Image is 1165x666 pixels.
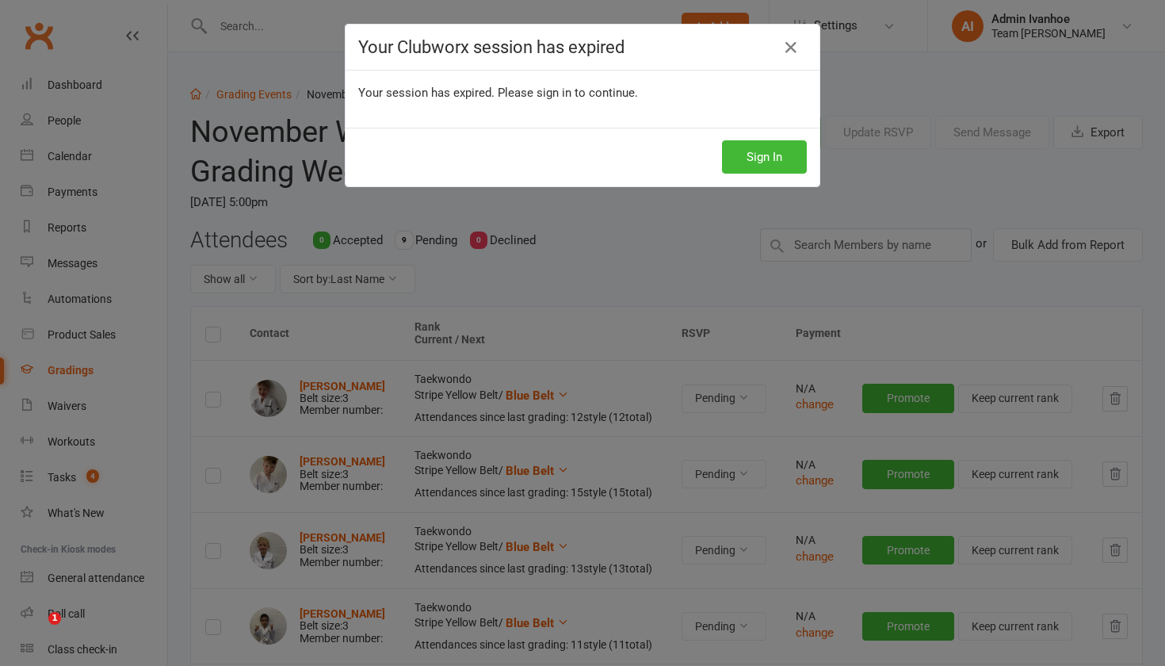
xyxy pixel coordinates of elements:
button: Sign In [722,140,807,174]
span: 1 [48,612,61,625]
h4: Your Clubworx session has expired [358,37,807,57]
a: Close [778,35,804,60]
iframe: Intercom live chat [16,612,54,650]
span: Your session has expired. Please sign in to continue. [358,86,638,100]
